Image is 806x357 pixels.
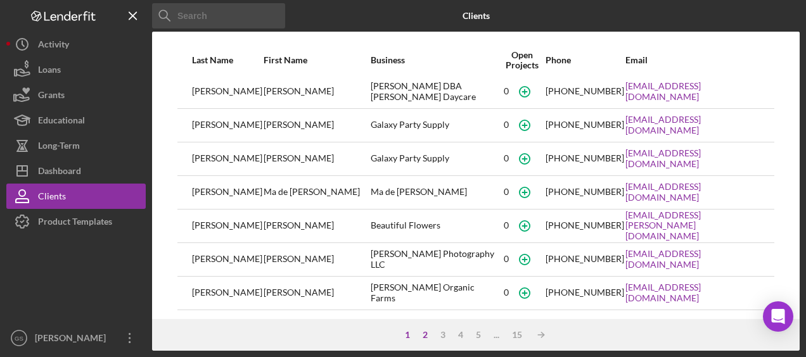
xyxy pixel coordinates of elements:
[264,177,369,208] div: Ma de [PERSON_NAME]
[499,50,544,70] div: Open Projects
[38,82,65,111] div: Grants
[546,220,624,230] div: [PHONE_NUMBER]
[192,210,262,242] div: [PERSON_NAME]
[371,177,499,208] div: Ma de [PERSON_NAME]
[371,277,499,309] div: [PERSON_NAME] Organic Farms
[463,11,490,21] b: Clients
[264,244,369,275] div: [PERSON_NAME]
[38,108,85,136] div: Educational
[625,81,760,101] a: [EMAIL_ADDRESS][DOMAIN_NAME]
[504,254,509,264] div: 0
[6,57,146,82] button: Loans
[264,55,369,65] div: First Name
[6,325,146,351] button: GS[PERSON_NAME]
[192,55,262,65] div: Last Name
[546,86,624,96] div: [PHONE_NUMBER]
[506,330,528,340] div: 15
[470,330,487,340] div: 5
[32,325,114,354] div: [PERSON_NAME]
[264,110,369,141] div: [PERSON_NAME]
[6,133,146,158] button: Long-Term
[452,330,470,340] div: 4
[264,277,369,309] div: [PERSON_NAME]
[6,32,146,57] button: Activity
[38,32,69,60] div: Activity
[371,110,499,141] div: Galaxy Party Supply
[625,249,760,269] a: [EMAIL_ADDRESS][DOMAIN_NAME]
[192,110,262,141] div: [PERSON_NAME]
[38,184,66,212] div: Clients
[546,187,624,197] div: [PHONE_NUMBER]
[38,133,80,161] div: Long-Term
[625,282,760,303] a: [EMAIL_ADDRESS][DOMAIN_NAME]
[546,55,624,65] div: Phone
[371,55,499,65] div: Business
[264,143,369,175] div: [PERSON_NAME]
[192,76,262,108] div: [PERSON_NAME]
[504,86,509,96] div: 0
[546,120,624,130] div: [PHONE_NUMBER]
[15,335,23,342] text: GS
[504,187,509,197] div: 0
[38,158,81,187] div: Dashboard
[371,210,499,242] div: Beautiful Flowers
[416,330,434,340] div: 2
[6,158,146,184] button: Dashboard
[625,210,760,241] a: [EMAIL_ADDRESS][PERSON_NAME][DOMAIN_NAME]
[625,115,760,135] a: [EMAIL_ADDRESS][DOMAIN_NAME]
[371,143,499,175] div: Galaxy Party Supply
[625,182,760,202] a: [EMAIL_ADDRESS][DOMAIN_NAME]
[6,209,146,234] button: Product Templates
[763,301,793,332] div: Open Intercom Messenger
[504,153,509,163] div: 0
[264,76,369,108] div: [PERSON_NAME]
[504,287,509,297] div: 0
[192,244,262,275] div: [PERSON_NAME]
[371,76,499,108] div: [PERSON_NAME] DBA [PERSON_NAME] Daycare
[625,55,760,65] div: Email
[546,287,624,297] div: [PHONE_NUMBER]
[264,210,369,242] div: [PERSON_NAME]
[192,277,262,309] div: [PERSON_NAME]
[152,3,285,28] input: Search
[625,148,760,168] a: [EMAIL_ADDRESS][DOMAIN_NAME]
[38,209,112,237] div: Product Templates
[192,143,262,175] div: [PERSON_NAME]
[399,330,416,340] div: 1
[192,177,262,208] div: [PERSON_NAME]
[371,244,499,275] div: [PERSON_NAME] Photography LLC
[504,220,509,230] div: 0
[6,82,146,108] button: Grants
[546,153,624,163] div: [PHONE_NUMBER]
[434,330,452,340] div: 3
[546,254,624,264] div: [PHONE_NUMBER]
[504,120,509,130] div: 0
[6,184,146,209] button: Clients
[38,57,61,85] div: Loans
[6,108,146,133] button: Educational
[487,330,506,340] div: ...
